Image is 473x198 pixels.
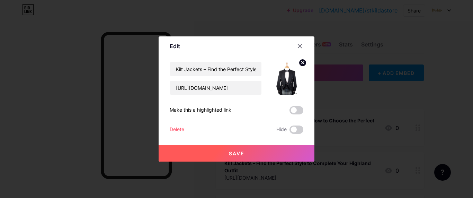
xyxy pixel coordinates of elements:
input: Title [170,62,261,76]
div: Make this a highlighted link [170,106,231,114]
span: Hide [276,126,287,134]
div: Edit [170,42,180,50]
input: URL [170,81,261,95]
span: Save [229,150,244,156]
img: link_thumbnail [270,62,303,95]
button: Save [159,145,314,162]
div: Delete [170,126,184,134]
